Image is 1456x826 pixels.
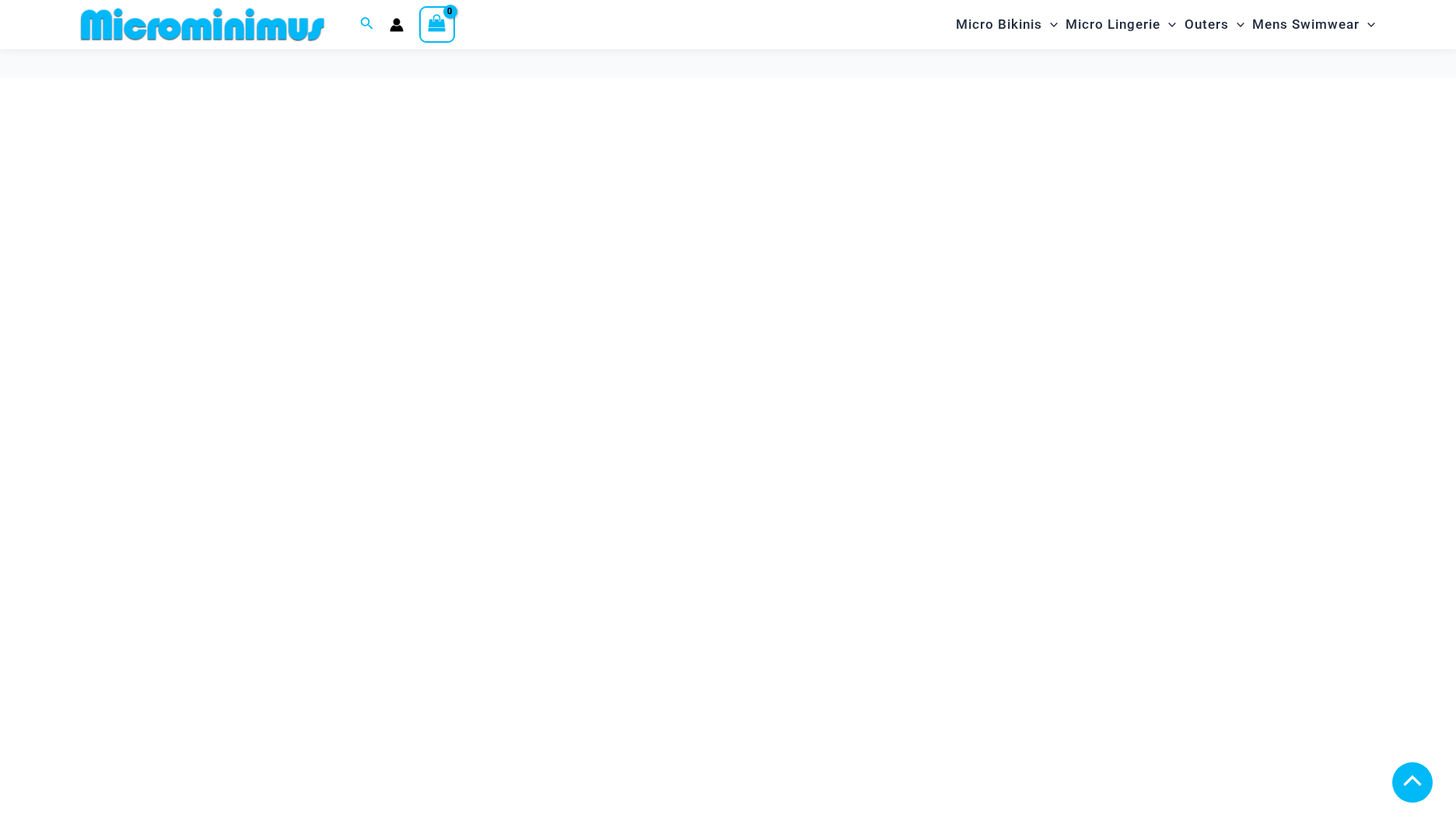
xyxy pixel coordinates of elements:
[1360,5,1375,44] span: Menu Toggle
[950,2,1381,47] nav: Site Navigation
[360,15,374,34] a: Search icon link
[1066,5,1160,44] span: Micro Lingerie
[75,7,331,42] img: MM SHOP LOGO FLAT
[952,5,1062,44] a: Micro BikinisMenu ToggleMenu Toggle
[1252,5,1360,44] span: Mens Swimwear
[1062,5,1180,44] a: Micro LingerieMenu ToggleMenu Toggle
[1042,5,1058,44] span: Menu Toggle
[1248,5,1379,44] a: Mens SwimwearMenu ToggleMenu Toggle
[1181,5,1248,44] a: OutersMenu ToggleMenu Toggle
[390,18,404,32] a: Account icon link
[956,5,1042,44] span: Micro Bikinis
[1160,5,1176,44] span: Menu Toggle
[419,6,455,42] a: View Shopping Cart, empty
[1229,5,1244,44] span: Menu Toggle
[1185,5,1229,44] span: Outers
